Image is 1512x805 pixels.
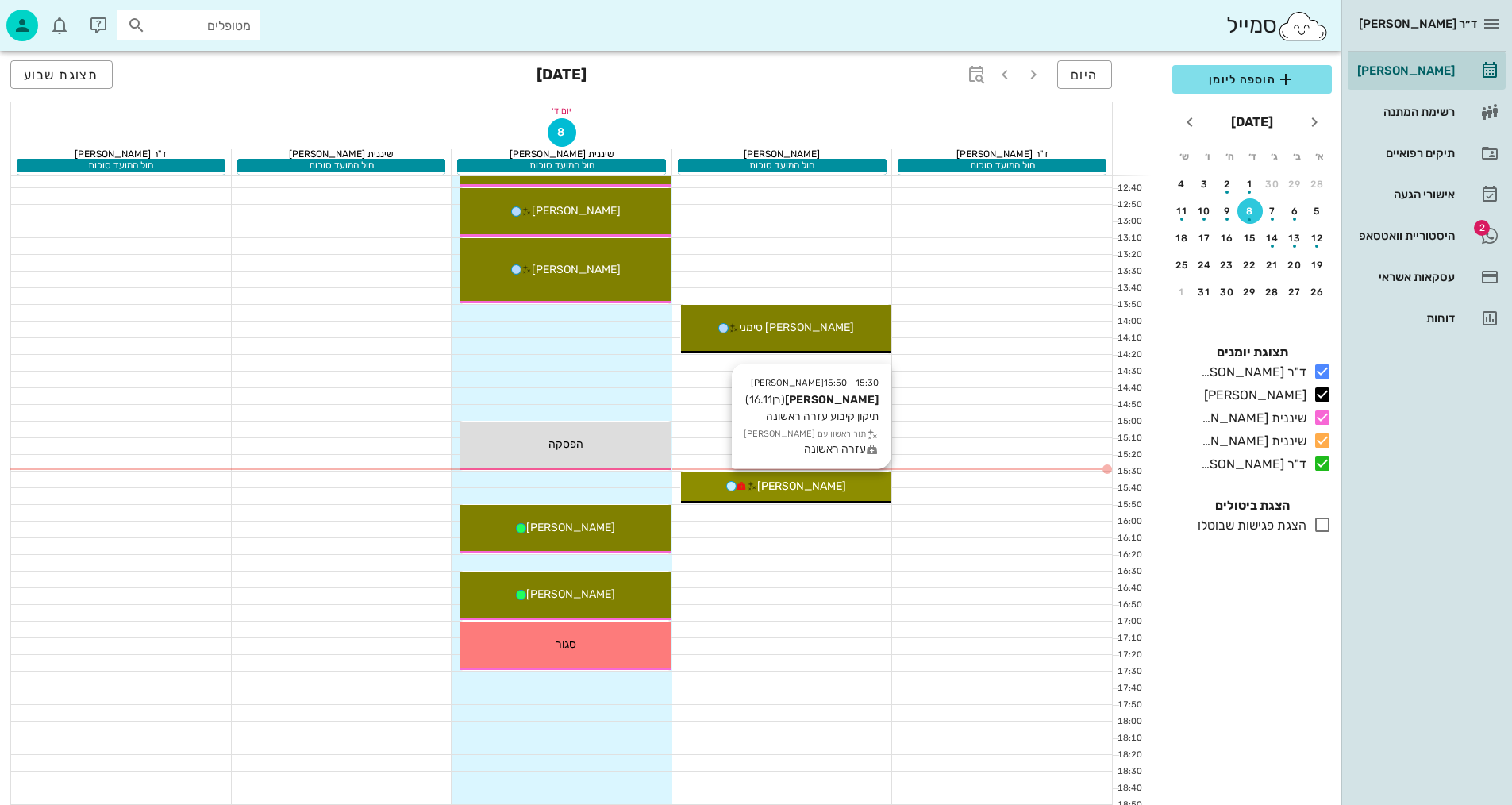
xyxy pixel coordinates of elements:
[1354,106,1455,118] div: רשימת המתנה
[1192,225,1218,251] button: 17
[1225,106,1279,138] button: [DATE]
[1192,233,1218,244] div: 17
[1185,70,1319,89] span: הוספה ליומן
[1113,699,1145,712] div: 17:50
[1113,232,1145,245] div: 13:10
[556,637,576,651] span: סגור
[1474,220,1490,236] span: תג
[1169,233,1195,244] div: 18
[1348,217,1506,255] a: תגהיסטוריית וואטסאפ
[1113,365,1145,379] div: 14:30
[1305,287,1330,298] div: 26
[1348,52,1506,90] a: [PERSON_NAME]
[537,60,587,92] h3: [DATE]
[1113,349,1145,362] div: 14:20
[1113,632,1145,645] div: 17:10
[1113,582,1145,595] div: 16:40
[24,67,99,83] span: תצוגת שבוע
[1113,599,1145,612] div: 16:50
[1192,179,1218,190] div: 3
[1113,715,1145,729] div: 18:00
[1305,252,1330,278] button: 19
[1113,399,1145,412] div: 14:50
[1348,175,1506,214] a: אישורי הגעה
[1260,233,1285,244] div: 14
[1310,143,1330,170] th: א׳
[1113,265,1145,279] div: 13:30
[1354,64,1455,77] div: [PERSON_NAME]
[1113,432,1145,445] div: 15:10
[88,160,153,171] span: חול המועד סוכות
[1260,171,1285,197] button: 30
[1214,179,1240,190] div: 2
[1113,332,1145,345] div: 14:10
[1348,134,1506,172] a: תיקים רפואיים
[1113,682,1145,695] div: 17:40
[1260,287,1285,298] div: 28
[1359,17,1477,31] span: ד״ר [PERSON_NAME]
[1195,409,1306,428] div: שיננית [PERSON_NAME]
[1260,252,1285,278] button: 21
[1214,279,1240,305] button: 30
[47,13,56,22] span: תג
[10,60,113,89] button: תצוגת שבוע
[1305,279,1330,305] button: 26
[1354,188,1455,201] div: אישורי הגעה
[1192,287,1218,298] div: 31
[1113,482,1145,495] div: 15:40
[1113,749,1145,762] div: 18:20
[526,521,615,534] span: [PERSON_NAME]
[1169,171,1195,197] button: 4
[1348,258,1506,296] a: עסקאות אשראי
[1169,206,1195,217] div: 11
[1219,143,1240,170] th: ה׳
[1237,179,1263,190] div: 1
[1237,252,1263,278] button: 22
[1354,271,1455,283] div: עסקאות אשראי
[1260,279,1285,305] button: 28
[548,118,576,147] button: 8
[1192,260,1218,271] div: 24
[1214,252,1240,278] button: 23
[1305,225,1330,251] button: 12
[1305,198,1330,224] button: 5
[1283,252,1308,278] button: 20
[1305,179,1330,190] div: 28
[1198,386,1306,405] div: [PERSON_NAME]
[1113,315,1145,329] div: 14:00
[1237,287,1263,298] div: 29
[1195,455,1306,474] div: ד"ר [PERSON_NAME]
[1241,143,1262,170] th: ד׳
[1113,532,1145,545] div: 16:10
[1260,206,1285,217] div: 7
[1172,343,1332,362] h4: תצוגת יומנים
[1169,287,1195,298] div: 1
[1113,182,1145,195] div: 12:40
[1113,649,1145,662] div: 17:20
[1192,198,1218,224] button: 10
[1260,260,1285,271] div: 21
[1113,449,1145,462] div: 15:20
[1283,287,1308,298] div: 27
[1195,432,1306,451] div: שיננית [PERSON_NAME]
[1113,499,1145,512] div: 15:50
[892,149,1112,159] div: ד"ר [PERSON_NAME]
[1214,198,1240,224] button: 9
[1196,143,1217,170] th: ו׳
[1283,225,1308,251] button: 13
[1113,732,1145,745] div: 18:10
[1113,765,1145,779] div: 18:30
[1174,143,1195,170] th: ש׳
[1113,615,1145,629] div: 17:00
[1071,67,1098,83] span: היום
[1260,198,1285,224] button: 7
[1305,206,1330,217] div: 5
[1175,108,1204,137] button: חודש הבא
[739,321,854,334] span: [PERSON_NAME] סימני
[1237,198,1263,224] button: 8
[532,204,621,218] span: [PERSON_NAME]
[529,160,594,171] span: חול המועד סוכות
[1277,10,1329,42] img: SmileCloud logo
[1113,565,1145,579] div: 16:30
[749,160,814,171] span: חול המועד סוכות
